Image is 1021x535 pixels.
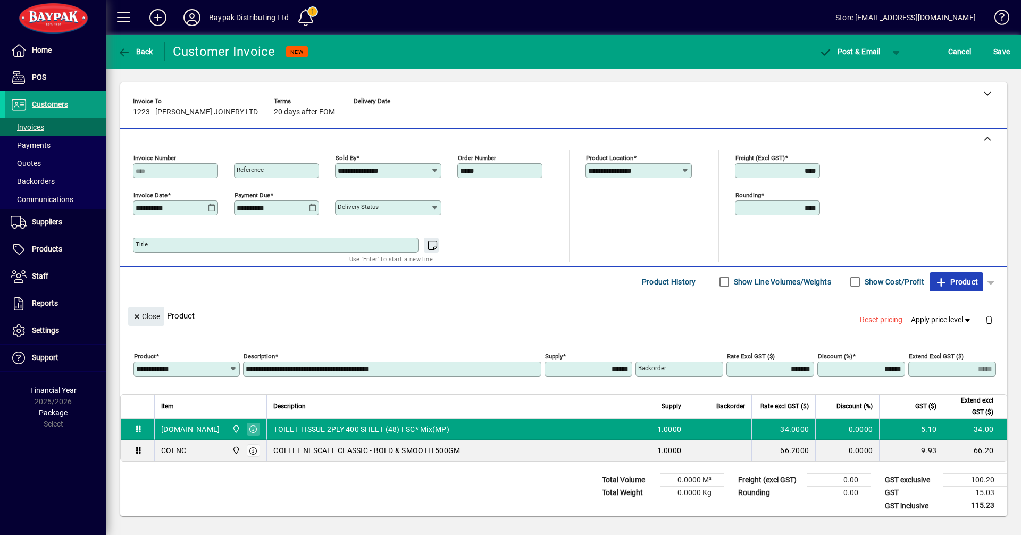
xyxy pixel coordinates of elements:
td: 115.23 [943,499,1007,513]
span: Suppliers [32,218,62,226]
mat-label: Invoice date [133,191,168,199]
a: Knowledge Base [986,2,1008,37]
mat-label: Sold by [336,154,356,162]
mat-label: Order number [458,154,496,162]
mat-label: Description [244,353,275,360]
td: 0.0000 [815,440,879,461]
button: Save [991,42,1012,61]
div: 66.2000 [758,445,809,456]
td: 0.0000 M³ [660,474,724,487]
mat-label: Supply [545,353,563,360]
span: Product History [642,273,696,290]
span: TOILET TISSUE 2PLY 400 SHEET (48) FSC* Mix(MP) [273,424,449,434]
button: Reset pricing [856,311,907,330]
span: 1.0000 [657,445,682,456]
button: Delete [976,307,1002,332]
label: Show Line Volumes/Weights [732,277,831,287]
mat-hint: Use 'Enter' to start a new line [349,253,433,265]
td: 100.20 [943,474,1007,487]
span: Products [32,245,62,253]
td: 34.00 [943,419,1007,440]
span: Reset pricing [860,314,902,325]
div: Baypak Distributing Ltd [209,9,289,26]
span: Financial Year [30,386,77,395]
td: 15.03 [943,487,1007,499]
td: GST [880,487,943,499]
td: Rounding [733,487,807,499]
span: Payments [11,141,51,149]
div: Customer Invoice [173,43,275,60]
span: Quotes [11,159,41,168]
button: Profile [175,8,209,27]
span: S [993,47,998,56]
span: Discount (%) [836,400,873,412]
span: Settings [32,326,59,335]
mat-label: Rounding [735,191,761,199]
span: Rate excl GST ($) [760,400,809,412]
a: Support [5,345,106,371]
button: Post & Email [814,42,886,61]
a: Quotes [5,154,106,172]
button: Apply price level [907,311,977,330]
td: 9.93 [879,440,943,461]
a: POS [5,64,106,91]
button: Add [141,8,175,27]
span: Supply [662,400,681,412]
td: Total Weight [597,487,660,499]
span: Package [39,408,68,417]
app-page-header-button: Delete [976,315,1002,324]
span: Apply price level [911,314,973,325]
td: 0.00 [807,487,871,499]
mat-label: Backorder [638,364,666,372]
span: Support [32,353,58,362]
button: Back [115,42,156,61]
span: Customers [32,100,68,108]
a: Suppliers [5,209,106,236]
mat-label: Rate excl GST ($) [727,353,775,360]
app-page-header-button: Back [106,42,165,61]
mat-label: Invoice number [133,154,176,162]
span: P [838,47,842,56]
span: COFFEE NESCAFE CLASSIC - BOLD & SMOOTH 500GM [273,445,460,456]
mat-label: Product location [586,154,633,162]
span: Close [132,308,160,325]
td: GST inclusive [880,499,943,513]
label: Show Cost/Profit [863,277,924,287]
span: Baypak - Onekawa [229,423,241,435]
a: Settings [5,317,106,344]
span: Backorders [11,177,55,186]
td: GST exclusive [880,474,943,487]
a: Communications [5,190,106,208]
div: COFNC [161,445,186,456]
button: Cancel [945,42,974,61]
span: Product [935,273,978,290]
span: Staff [32,272,48,280]
td: Freight (excl GST) [733,474,807,487]
a: Backorders [5,172,106,190]
span: 20 days after EOM [274,108,335,116]
span: Baypak - Onekawa [229,445,241,456]
span: 1.0000 [657,424,682,434]
span: ave [993,43,1010,60]
mat-label: Freight (excl GST) [735,154,785,162]
a: Home [5,37,106,64]
span: - [354,108,356,116]
mat-label: Title [136,240,148,248]
span: ost & Email [819,47,881,56]
td: 66.20 [943,440,1007,461]
span: 1223 - [PERSON_NAME] JOINERY LTD [133,108,258,116]
a: Reports [5,290,106,317]
a: Invoices [5,118,106,136]
div: [DOMAIN_NAME] [161,424,220,434]
a: Staff [5,263,106,290]
span: Backorder [716,400,745,412]
span: Communications [11,195,73,204]
button: Close [128,307,164,326]
mat-label: Discount (%) [818,353,852,360]
mat-label: Extend excl GST ($) [909,353,964,360]
span: Invoices [11,123,44,131]
button: Product [930,272,983,291]
div: 34.0000 [758,424,809,434]
span: NEW [290,48,304,55]
span: Item [161,400,174,412]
